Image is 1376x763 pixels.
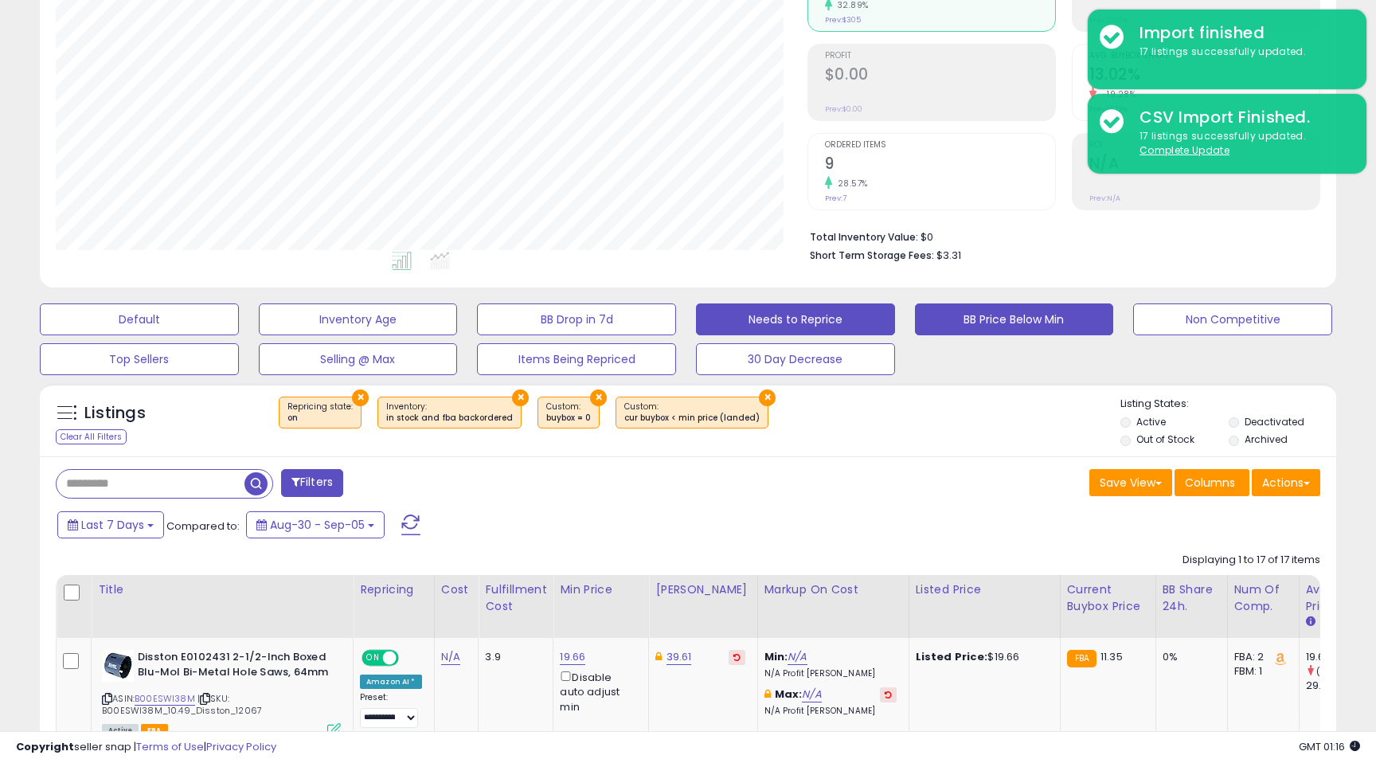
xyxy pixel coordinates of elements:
[1089,469,1172,496] button: Save View
[666,649,692,665] a: 39.61
[102,650,341,735] div: ASIN:
[1128,22,1354,45] div: Import finished
[1185,475,1235,491] span: Columns
[916,650,1048,664] div: $19.66
[397,651,422,665] span: OFF
[764,668,897,679] p: N/A Profit [PERSON_NAME]
[1100,649,1123,664] span: 11.35
[655,581,750,598] div: [PERSON_NAME]
[270,517,365,533] span: Aug-30 - Sep-05
[764,649,788,664] b: Min:
[1133,303,1332,335] button: Non Competitive
[1245,415,1304,428] label: Deactivated
[757,575,909,638] th: The percentage added to the cost of goods (COGS) that forms the calculator for Min & Max prices.
[56,429,127,444] div: Clear All Filters
[788,649,807,665] a: N/A
[825,194,846,203] small: Prev: 7
[138,650,331,683] b: Disston E0102431 2-1/2-Inch Boxed Blu-Mol Bi-Metal Hole Saws, 64mm
[825,141,1055,150] span: Ordered Items
[135,692,195,706] a: B00ESWI38M
[546,401,591,425] span: Custom:
[16,739,74,754] strong: Copyright
[360,581,428,598] div: Repricing
[246,511,385,538] button: Aug-30 - Sep-05
[1306,615,1315,629] small: Avg Win Price.
[360,692,422,728] div: Preset:
[441,649,460,665] a: N/A
[136,739,204,754] a: Terms of Use
[810,230,918,244] b: Total Inventory Value:
[1299,739,1360,754] span: 2025-09-13 01:16 GMT
[477,343,676,375] button: Items Being Repriced
[916,649,988,664] b: Listed Price:
[287,413,353,424] div: on
[206,739,276,754] a: Privacy Policy
[624,413,760,424] div: cur buybox < min price (landed)
[1089,194,1120,203] small: Prev: N/A
[512,389,529,406] button: ×
[98,581,346,598] div: Title
[1067,650,1096,667] small: FBA
[1120,397,1335,412] p: Listing States:
[1136,415,1166,428] label: Active
[102,650,134,682] img: 41kUrlTEK0L._SL40_.jpg
[102,692,262,716] span: | SKU: B00ESWI38M_10.49_Disston_12067
[281,469,343,497] button: Filters
[1128,106,1354,129] div: CSV Import Finished.
[759,389,776,406] button: ×
[352,389,369,406] button: ×
[590,389,607,406] button: ×
[1316,665,1360,678] small: (-33.74%)
[1306,581,1364,615] div: Avg Win Price
[166,518,240,534] span: Compared to:
[810,248,934,262] b: Short Term Storage Fees:
[775,687,803,702] b: Max:
[1234,581,1292,615] div: Num of Comp.
[287,401,353,425] span: Repricing state :
[936,248,961,263] span: $3.31
[802,687,821,702] a: N/A
[916,581,1053,598] div: Listed Price
[696,343,895,375] button: 30 Day Decrease
[560,649,585,665] a: 19.66
[546,413,591,424] div: buybox = 0
[696,303,895,335] button: Needs to Reprice
[40,303,239,335] button: Default
[810,226,1308,245] li: $0
[57,511,164,538] button: Last 7 Days
[363,651,383,665] span: ON
[1306,679,1370,693] div: 29.67
[1139,143,1229,157] u: Complete Update
[485,581,546,615] div: Fulfillment Cost
[764,581,902,598] div: Markup on Cost
[360,675,422,689] div: Amazon AI *
[825,65,1055,87] h2: $0.00
[1234,664,1287,679] div: FBM: 1
[825,15,861,25] small: Prev: $305
[825,104,862,114] small: Prev: $0.00
[386,413,513,424] div: in stock and fba backordered
[1234,650,1287,664] div: FBA: 2
[825,155,1055,176] h2: 9
[1175,469,1249,496] button: Columns
[259,303,458,335] button: Inventory Age
[1306,650,1370,664] div: 19.66
[259,343,458,375] button: Selling @ Max
[1182,553,1320,568] div: Displaying 1 to 17 of 17 items
[1163,581,1221,615] div: BB Share 24h.
[441,581,472,598] div: Cost
[84,402,146,425] h5: Listings
[1128,45,1354,60] div: 17 listings successfully updated.
[16,740,276,755] div: seller snap | |
[825,52,1055,61] span: Profit
[560,668,636,714] div: Disable auto adjust min
[1136,432,1194,446] label: Out of Stock
[1128,129,1354,158] div: 17 listings successfully updated.
[764,706,897,717] p: N/A Profit [PERSON_NAME]
[485,650,541,664] div: 3.9
[386,401,513,425] span: Inventory :
[624,401,760,425] span: Custom:
[1163,650,1215,664] div: 0%
[1245,432,1288,446] label: Archived
[477,303,676,335] button: BB Drop in 7d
